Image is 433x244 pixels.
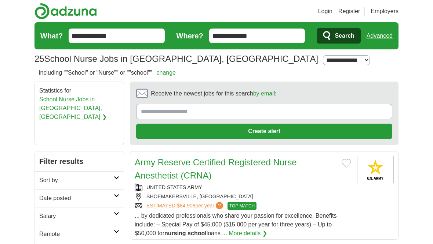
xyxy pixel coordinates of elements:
[135,193,351,200] div: SHOEMAKERSVILLE, [GEOGRAPHIC_DATA]
[39,176,114,185] h2: Sort by
[39,96,107,120] a: School Nurse Jobs in [GEOGRAPHIC_DATA], [GEOGRAPHIC_DATA] ❯
[318,7,332,16] a: Login
[34,3,97,19] img: Adzuna logo
[35,225,124,243] a: Remote
[35,171,124,189] a: Sort by
[39,194,114,203] h2: Date posted
[229,229,267,238] a: More details ❯
[39,68,176,77] h2: including ""School" or "Nurse"" or ""school""
[338,7,360,16] a: Register
[35,151,124,171] h2: Filter results
[146,202,225,210] a: ESTIMATED:$84,908per year?
[35,189,124,207] a: Date posted
[367,29,393,43] a: Advanced
[164,230,186,236] strong: nursing
[40,30,63,41] label: What?
[177,203,196,209] span: $84,908
[39,86,119,121] div: Statistics for
[34,54,318,64] h1: School Nurse Jobs in [GEOGRAPHIC_DATA], [GEOGRAPHIC_DATA]
[39,230,114,239] h2: Remote
[39,212,114,221] h2: Salary
[228,202,256,210] span: TOP MATCH
[151,89,276,98] span: Receive the newest jobs for this search :
[335,29,354,43] span: Search
[342,159,351,168] button: Add to favorite jobs
[357,156,394,183] img: United States Army logo
[216,202,223,209] span: ?
[156,70,176,76] a: change
[253,90,275,97] a: by email
[188,230,207,236] strong: school
[135,213,337,236] span: ... by dedicated professionals who share your passion for excellence. Benefits include: – Special...
[136,124,392,139] button: Create alert
[135,157,296,180] a: Army Reserve Certified Registered Nurse Anesthetist (CRNA)
[34,52,44,65] span: 25
[35,207,124,225] a: Salary
[177,30,203,41] label: Where?
[371,7,399,16] a: Employers
[317,28,360,44] button: Search
[146,184,202,190] a: UNITED STATES ARMY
